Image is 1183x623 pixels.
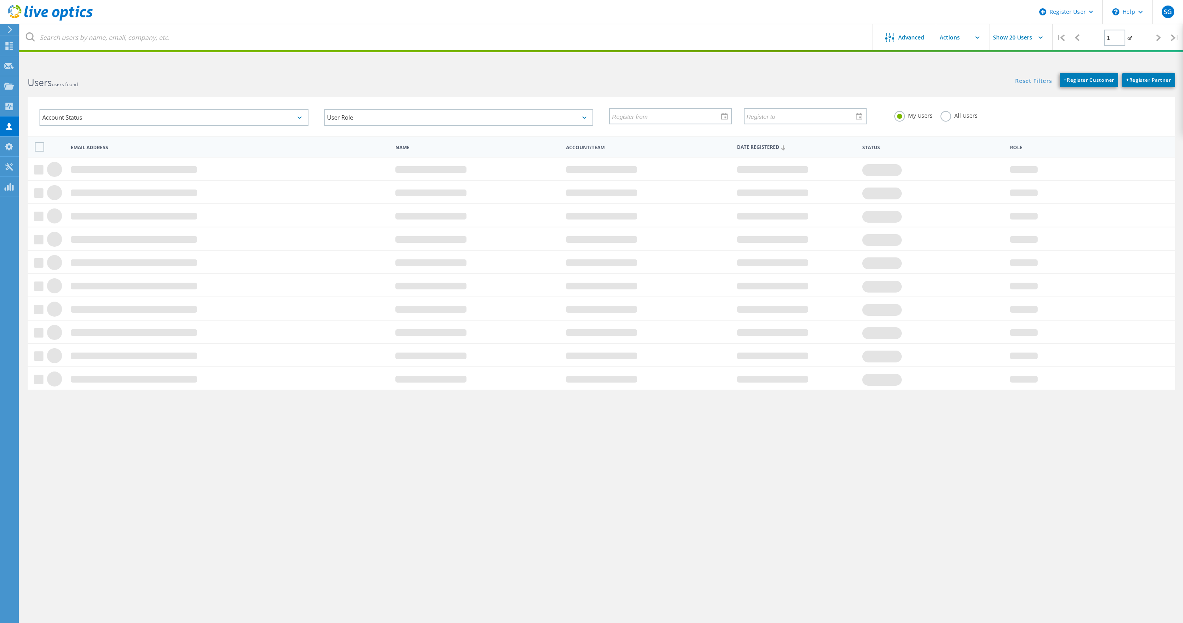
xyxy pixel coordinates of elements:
[610,109,726,124] input: Register from
[39,109,308,126] div: Account Status
[1112,8,1119,15] svg: \n
[52,81,78,88] span: users found
[20,24,873,51] input: Search users by name, email, company, etc.
[745,109,860,124] input: Register to
[894,111,933,118] label: My Users
[940,111,978,118] label: All Users
[1015,78,1052,85] a: Reset Filters
[1064,77,1114,83] span: Register Customer
[324,109,593,126] div: User Role
[1126,77,1129,83] b: +
[8,17,93,22] a: Live Optics Dashboard
[1126,77,1171,83] span: Register Partner
[862,145,1004,150] span: Status
[1064,77,1067,83] b: +
[898,35,924,40] span: Advanced
[1167,24,1183,52] div: |
[1164,9,1172,15] span: SG
[28,76,52,89] b: Users
[71,145,389,150] span: Email Address
[1060,73,1118,87] a: +Register Customer
[566,145,730,150] span: Account/Team
[395,145,560,150] span: Name
[1127,35,1132,41] span: of
[1053,24,1069,52] div: |
[1122,73,1175,87] a: +Register Partner
[737,145,856,150] span: Date Registered
[1010,145,1163,150] span: Role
